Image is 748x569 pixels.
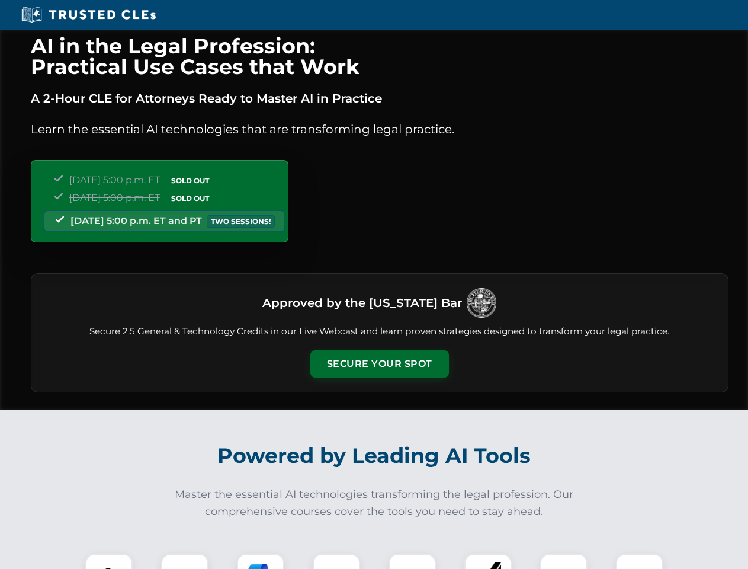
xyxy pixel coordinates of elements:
h2: Powered by Leading AI Tools [46,435,702,477]
span: [DATE] 5:00 p.m. ET [69,192,160,203]
span: [DATE] 5:00 p.m. ET [69,174,160,186]
p: Master the essential AI technologies transforming the legal profession. Our comprehensive courses... [167,486,582,520]
img: Trusted CLEs [18,6,159,24]
h3: Approved by the [US_STATE] Bar [262,292,462,314]
button: Secure Your Spot [310,350,449,378]
p: Secure 2.5 General & Technology Credits in our Live Webcast and learn proven strategies designed ... [46,325,714,338]
img: Logo [467,288,496,318]
span: SOLD OUT [167,192,213,204]
p: Learn the essential AI technologies that are transforming legal practice. [31,120,728,139]
p: A 2-Hour CLE for Attorneys Ready to Master AI in Practice [31,89,728,108]
h1: AI in the Legal Profession: Practical Use Cases that Work [31,36,728,77]
span: SOLD OUT [167,174,213,187]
